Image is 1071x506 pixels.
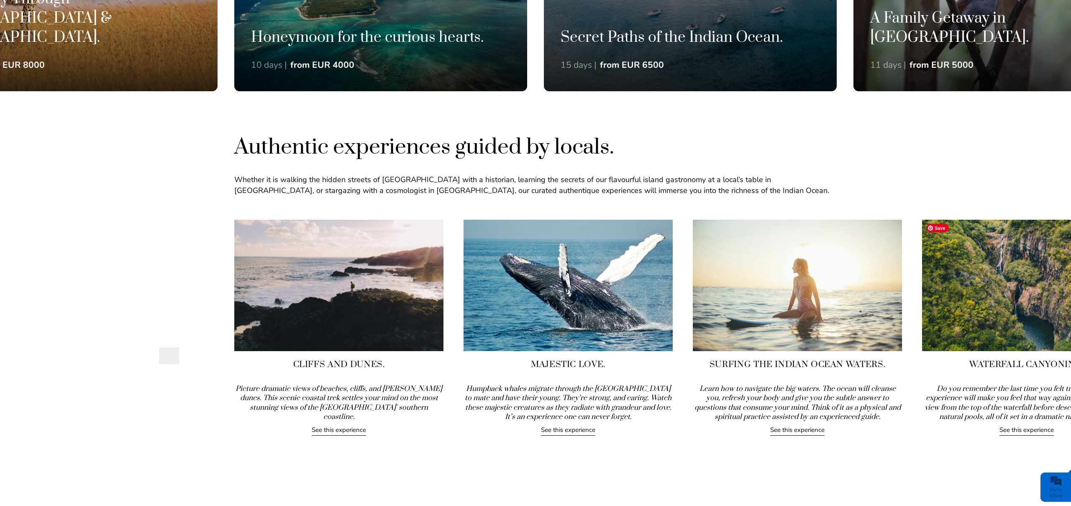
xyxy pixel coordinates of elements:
div: from EUR 6500 [600,59,664,71]
a: See this experience [312,426,366,436]
div: 10 days | [251,59,287,71]
div: from EUR 5000 [910,59,974,71]
a: See this experience [770,426,825,436]
a: See this experience [999,426,1054,436]
h3: Secret Paths of the Indian Ocean. [561,28,820,48]
i: Humpback whales migrate through the [GEOGRAPHIC_DATA] to mate and have their young. They’re stron... [465,384,671,421]
h3: Honeymoon for the curious hearts. [251,28,510,48]
span: Save [926,224,949,232]
p: Whether it is walking the hidden streets of [GEOGRAPHIC_DATA] with a historian, learning the secr... [234,175,837,195]
h2: Authentic experiences guided by locals. [234,133,837,161]
h4: Majestic Love. [464,359,673,371]
div: We're offline [1043,487,1069,499]
button: Previous [159,347,179,364]
a: See this experience [541,426,595,436]
div: 11 days | [870,59,906,71]
div: 15 days | [561,59,597,71]
div: from EUR 4000 [290,59,354,71]
h4: Cliffs and Dunes. [234,359,443,371]
h4: Surfing the Indian Ocean Waters. [693,359,902,371]
i: Picture dramatic views of beaches, cliffs, and [PERSON_NAME] dunes. This scenic coastal trek sett... [236,384,442,421]
i: Learn how to navigate the big waters. The ocean will cleanse you, refresh your body and give you ... [694,384,901,421]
